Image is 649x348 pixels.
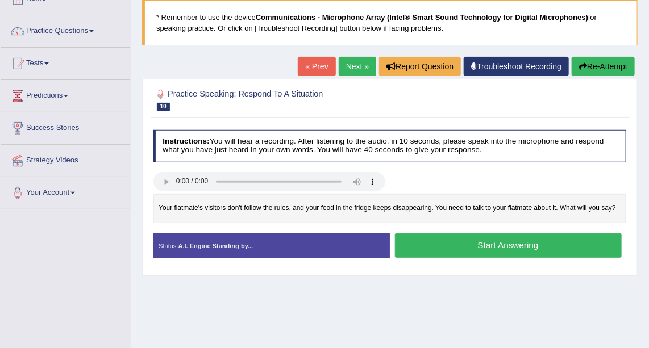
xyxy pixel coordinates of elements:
[163,137,209,145] b: Instructions:
[395,233,622,258] button: Start Answering
[157,103,170,111] span: 10
[178,242,253,249] strong: A.I. Engine Standing by...
[339,57,376,76] a: Next »
[464,57,569,76] a: Troubleshoot Recording
[1,112,130,141] a: Success Stories
[1,80,130,108] a: Predictions
[1,145,130,173] a: Strategy Videos
[153,194,627,223] div: Your flatmate's visitors don't follow the rules, and your food in the fridge keeps disappearing. ...
[379,57,461,76] button: Report Question
[572,57,635,76] button: Re-Attempt
[1,177,130,206] a: Your Account
[1,48,130,76] a: Tests
[153,233,390,258] div: Status:
[1,15,130,44] a: Practice Questions
[153,87,447,111] h2: Practice Speaking: Respond To A Situation
[153,130,627,162] h4: You will hear a recording. After listening to the audio, in 10 seconds, please speak into the mic...
[256,13,588,22] b: Communications - Microphone Array (Intel® Smart Sound Technology for Digital Microphones)
[298,57,335,76] a: « Prev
